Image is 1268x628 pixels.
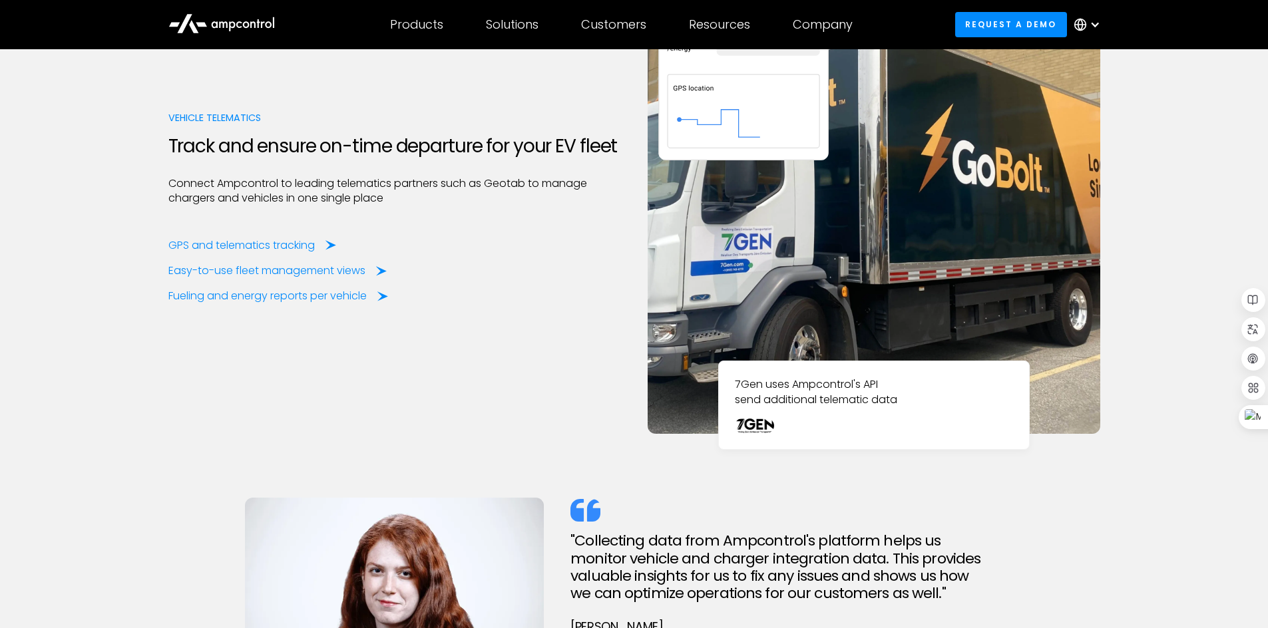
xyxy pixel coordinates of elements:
p: 7Gen uses Ampcontrol's API send additional telematic data [735,377,1013,407]
a: Fueling and energy reports per vehicle [168,289,388,303]
div: Easy-to-use fleet management views [168,263,365,278]
div: GPS and telematics tracking [168,238,315,253]
div: Vehicle Telematics [168,110,621,125]
div: Resources [689,17,750,32]
img: quote icon [570,499,600,522]
div: Customers [581,17,646,32]
div: Solutions [486,17,538,32]
div: Products [390,17,443,32]
div: Company [793,17,853,32]
p: Connect Ampcontrol to leading telematics partners such as Geotab to manage chargers and vehicles ... [168,176,621,206]
div: Fueling and energy reports per vehicle [168,289,367,303]
a: Request a demo [955,12,1067,37]
a: Easy-to-use fleet management views [168,263,387,278]
a: GPS and telematics tracking [168,238,336,253]
h2: "Collecting data from Ampcontrol's platform helps us monitor vehicle and charger integration data... [570,532,1023,603]
h2: Track and ensure on-time departure for your EV fleet [168,135,621,158]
